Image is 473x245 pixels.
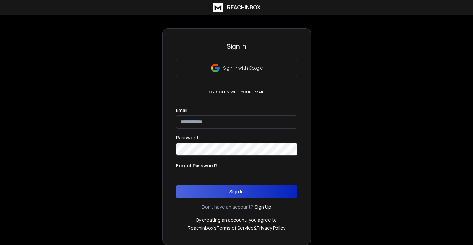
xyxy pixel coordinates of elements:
p: By creating an account, you agree to [196,217,277,223]
p: Don't have an account? [202,204,253,210]
label: Password [176,135,198,140]
h1: ReachInbox [227,3,260,11]
button: Sign In [176,185,297,198]
p: ReachInbox's & [188,225,285,231]
label: Email [176,108,187,113]
a: Sign Up [255,204,271,210]
p: Sign in with Google [223,65,263,71]
p: or, sign in with your email [206,90,267,95]
a: ReachInbox [213,3,260,12]
a: Privacy Policy [257,225,285,231]
p: Forgot Password? [176,162,218,169]
h3: Sign In [176,42,297,51]
button: Sign in with Google [176,60,297,76]
a: Terms of Service [216,225,254,231]
img: logo [213,3,223,12]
